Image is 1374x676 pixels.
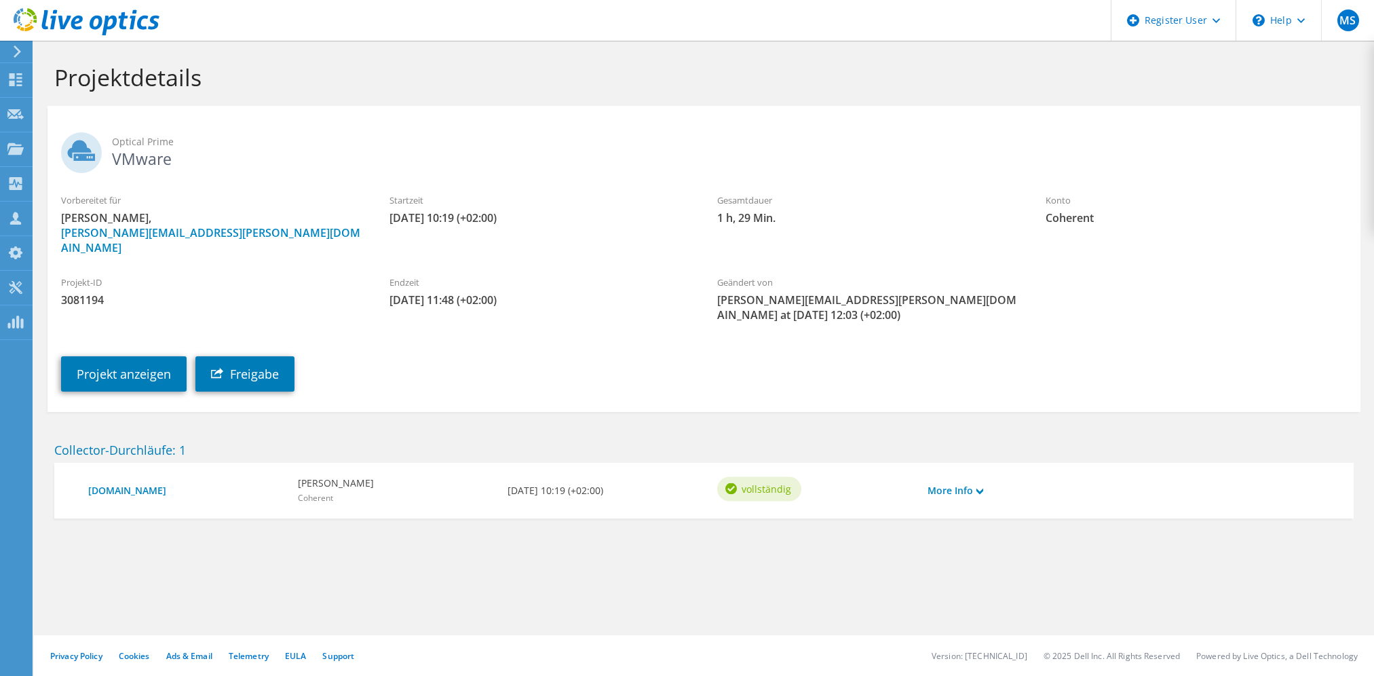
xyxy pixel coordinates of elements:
span: Optical Prime [112,134,1347,149]
li: Version: [TECHNICAL_ID] [932,650,1027,662]
span: [DATE] 10:19 (+02:00) [389,210,691,225]
svg: \n [1253,14,1265,26]
b: [PERSON_NAME] [298,476,374,491]
label: Startzeit [389,193,691,207]
span: 3081194 [61,293,362,307]
li: Powered by Live Optics, a Dell Technology [1196,650,1358,662]
a: Projekt anzeigen [61,356,187,392]
a: Ads & Email [166,650,212,662]
a: Freigabe [195,356,294,392]
a: Cookies [119,650,150,662]
span: vollständig [742,481,791,496]
span: [DATE] 11:48 (+02:00) [389,293,691,307]
a: Telemetry [229,650,269,662]
li: © 2025 Dell Inc. All Rights Reserved [1044,650,1180,662]
a: EULA [285,650,306,662]
label: Konto [1046,193,1347,207]
h2: Collector-Durchläufe: 1 [54,443,1354,457]
h1: Projektdetails [54,63,1347,92]
a: Support [322,650,354,662]
label: Vorbereitet für [61,193,362,207]
label: Endzeit [389,276,691,289]
a: [DOMAIN_NAME] [88,483,284,498]
span: [PERSON_NAME], [61,210,362,255]
span: [PERSON_NAME][EMAIL_ADDRESS][PERSON_NAME][DOMAIN_NAME] at [DATE] 12:03 (+02:00) [717,293,1018,322]
a: [PERSON_NAME][EMAIL_ADDRESS][PERSON_NAME][DOMAIN_NAME] [61,225,360,255]
a: More Info [928,483,983,498]
a: Privacy Policy [50,650,102,662]
span: 1 h, 29 Min. [717,210,1018,225]
span: MS [1337,10,1359,31]
label: Geändert von [717,276,1018,289]
span: Coherent [298,492,333,504]
label: Projekt-ID [61,276,362,289]
span: Coherent [1046,210,1347,225]
h2: VMware [61,132,1347,166]
label: Gesamtdauer [717,193,1018,207]
b: [DATE] 10:19 (+02:00) [508,483,603,498]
